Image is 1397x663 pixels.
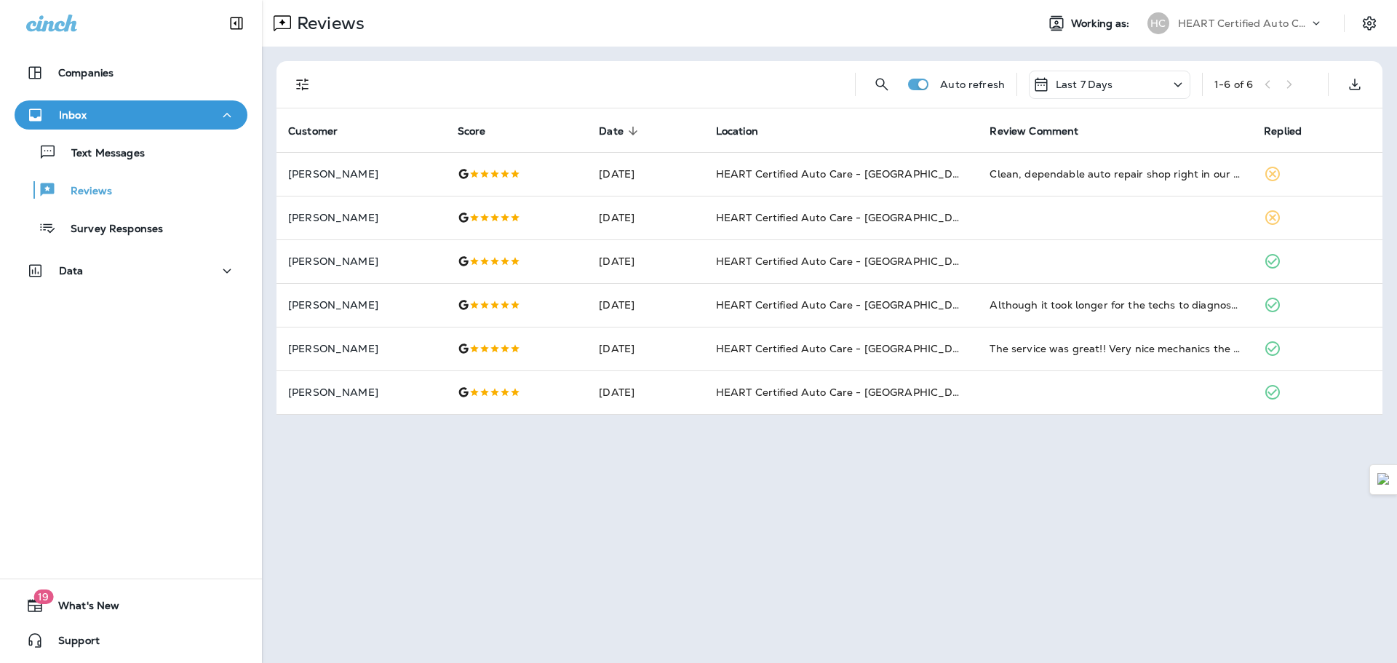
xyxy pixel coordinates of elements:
p: [PERSON_NAME] [288,386,434,398]
span: Date [599,124,642,138]
div: Although it took longer for the techs to diagnose the problem, the repair work fixed the problem.... [990,298,1241,312]
p: [PERSON_NAME] [288,299,434,311]
td: [DATE] [587,370,704,414]
td: [DATE] [587,196,704,239]
p: Survey Responses [56,223,163,237]
p: Text Messages [57,147,145,161]
div: HC [1147,12,1169,34]
button: Survey Responses [15,213,247,243]
button: Data [15,256,247,285]
span: HEART Certified Auto Care - [GEOGRAPHIC_DATA] [716,342,977,355]
button: Support [15,626,247,655]
span: Customer [288,124,357,138]
p: [PERSON_NAME] [288,168,434,180]
button: Filters [288,70,317,99]
button: Search Reviews [867,70,896,99]
p: HEART Certified Auto Care [1178,17,1309,29]
button: Text Messages [15,137,247,167]
p: [PERSON_NAME] [288,255,434,267]
p: [PERSON_NAME] [288,343,434,354]
span: HEART Certified Auto Care - [GEOGRAPHIC_DATA] [716,255,977,268]
div: The service was great!! Very nice mechanics the work was done in a timely manner. I will be back ... [990,341,1241,356]
span: Score [458,125,486,138]
td: [DATE] [587,152,704,196]
button: Reviews [15,175,247,205]
span: What's New [44,600,119,617]
p: Companies [58,67,114,79]
p: Inbox [59,109,87,121]
img: Detect Auto [1377,473,1390,486]
span: Location [716,125,758,138]
span: Replied [1264,125,1302,138]
span: 19 [33,589,53,604]
td: [DATE] [587,239,704,283]
p: Last 7 Days [1056,79,1113,90]
button: Collapse Sidebar [216,9,257,38]
div: Clean, dependable auto repair shop right in our neighborhood. They sent me a text listing what ne... [990,167,1241,181]
span: HEART Certified Auto Care - [GEOGRAPHIC_DATA] [716,211,977,224]
span: Replied [1264,124,1321,138]
div: 1 - 6 of 6 [1214,79,1253,90]
p: Data [59,265,84,277]
span: HEART Certified Auto Care - [GEOGRAPHIC_DATA] [716,167,977,180]
button: Inbox [15,100,247,130]
span: HEART Certified Auto Care - [GEOGRAPHIC_DATA] [716,298,977,311]
span: Working as: [1071,17,1133,30]
span: Support [44,635,100,652]
p: [PERSON_NAME] [288,212,434,223]
p: Auto refresh [940,79,1005,90]
span: Date [599,125,624,138]
p: Reviews [291,12,365,34]
span: Review Comment [990,124,1097,138]
span: HEART Certified Auto Care - [GEOGRAPHIC_DATA] [716,386,977,399]
span: Score [458,124,505,138]
span: Review Comment [990,125,1078,138]
button: Companies [15,58,247,87]
button: 19What's New [15,591,247,620]
td: [DATE] [587,283,704,327]
td: [DATE] [587,327,704,370]
button: Export as CSV [1340,70,1369,99]
p: Reviews [56,185,112,199]
span: Customer [288,125,338,138]
button: Settings [1356,10,1382,36]
span: Location [716,124,777,138]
